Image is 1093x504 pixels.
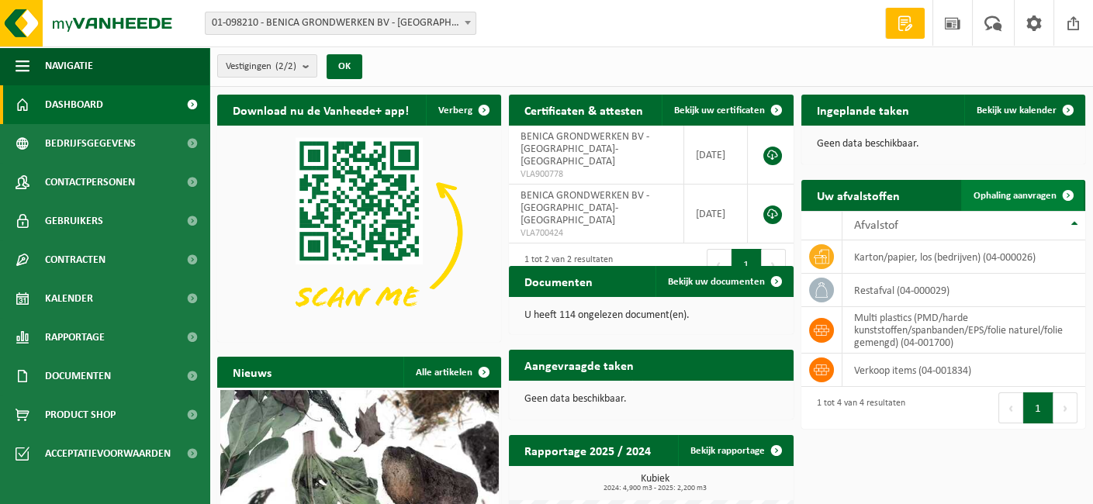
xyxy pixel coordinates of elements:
[521,227,671,240] span: VLA700424
[45,434,171,473] span: Acceptatievoorwaarden
[509,435,666,465] h2: Rapportage 2025 / 2024
[217,95,424,125] h2: Download nu de Vanheede+ app!
[426,95,500,126] button: Verberg
[45,85,103,124] span: Dashboard
[517,247,613,281] div: 1 tot 2 van 2 resultaten
[974,191,1057,201] span: Ophaling aanvragen
[217,126,501,339] img: Download de VHEPlus App
[762,249,786,280] button: Next
[45,318,105,357] span: Rapportage
[509,95,659,125] h2: Certificaten & attesten
[524,394,777,405] p: Geen data beschikbaar.
[45,240,105,279] span: Contracten
[998,392,1023,423] button: Previous
[655,266,792,297] a: Bekijk uw documenten
[226,55,296,78] span: Vestigingen
[842,240,1085,274] td: karton/papier, los (bedrijven) (04-000026)
[842,274,1085,307] td: restafval (04-000029)
[817,139,1070,150] p: Geen data beschikbaar.
[521,190,649,226] span: BENICA GRONDWERKEN BV - [GEOGRAPHIC_DATA]-[GEOGRAPHIC_DATA]
[517,474,793,492] h3: Kubiek
[517,485,793,492] span: 2024: 4,900 m3 - 2025: 2,200 m3
[964,95,1084,126] a: Bekijk uw kalender
[801,180,915,210] h2: Uw afvalstoffen
[684,126,748,185] td: [DATE]
[45,202,103,240] span: Gebruikers
[662,95,792,126] a: Bekijk uw certificaten
[438,105,472,116] span: Verberg
[977,105,1057,116] span: Bekijk uw kalender
[678,435,792,466] a: Bekijk rapportage
[205,12,476,35] span: 01-098210 - BENICA GRONDWERKEN BV - MOERBEKE-WAAS
[524,310,777,321] p: U heeft 114 ongelezen document(en).
[668,277,765,287] span: Bekijk uw documenten
[961,180,1084,211] a: Ophaling aanvragen
[842,307,1085,354] td: multi plastics (PMD/harde kunststoffen/spanbanden/EPS/folie naturel/folie gemengd) (04-001700)
[45,47,93,85] span: Navigatie
[217,54,317,78] button: Vestigingen(2/2)
[327,54,362,79] button: OK
[684,185,748,243] td: [DATE]
[1053,392,1077,423] button: Next
[275,61,296,71] count: (2/2)
[45,279,93,318] span: Kalender
[707,249,732,280] button: Previous
[45,163,135,202] span: Contactpersonen
[674,105,765,116] span: Bekijk uw certificaten
[509,350,649,380] h2: Aangevraagde taken
[45,357,111,395] span: Documenten
[45,124,136,163] span: Bedrijfsgegevens
[521,131,649,167] span: BENICA GRONDWERKEN BV - [GEOGRAPHIC_DATA]-[GEOGRAPHIC_DATA]
[801,95,925,125] h2: Ingeplande taken
[45,395,116,434] span: Product Shop
[1023,392,1053,423] button: 1
[732,249,762,280] button: 1
[842,354,1085,387] td: verkoop items (04-001834)
[521,168,671,181] span: VLA900778
[509,266,608,296] h2: Documenten
[206,12,476,34] span: 01-098210 - BENICA GRONDWERKEN BV - MOERBEKE-WAAS
[217,357,287,387] h2: Nieuws
[809,391,905,425] div: 1 tot 4 van 4 resultaten
[403,357,500,388] a: Alle artikelen
[854,219,898,232] span: Afvalstof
